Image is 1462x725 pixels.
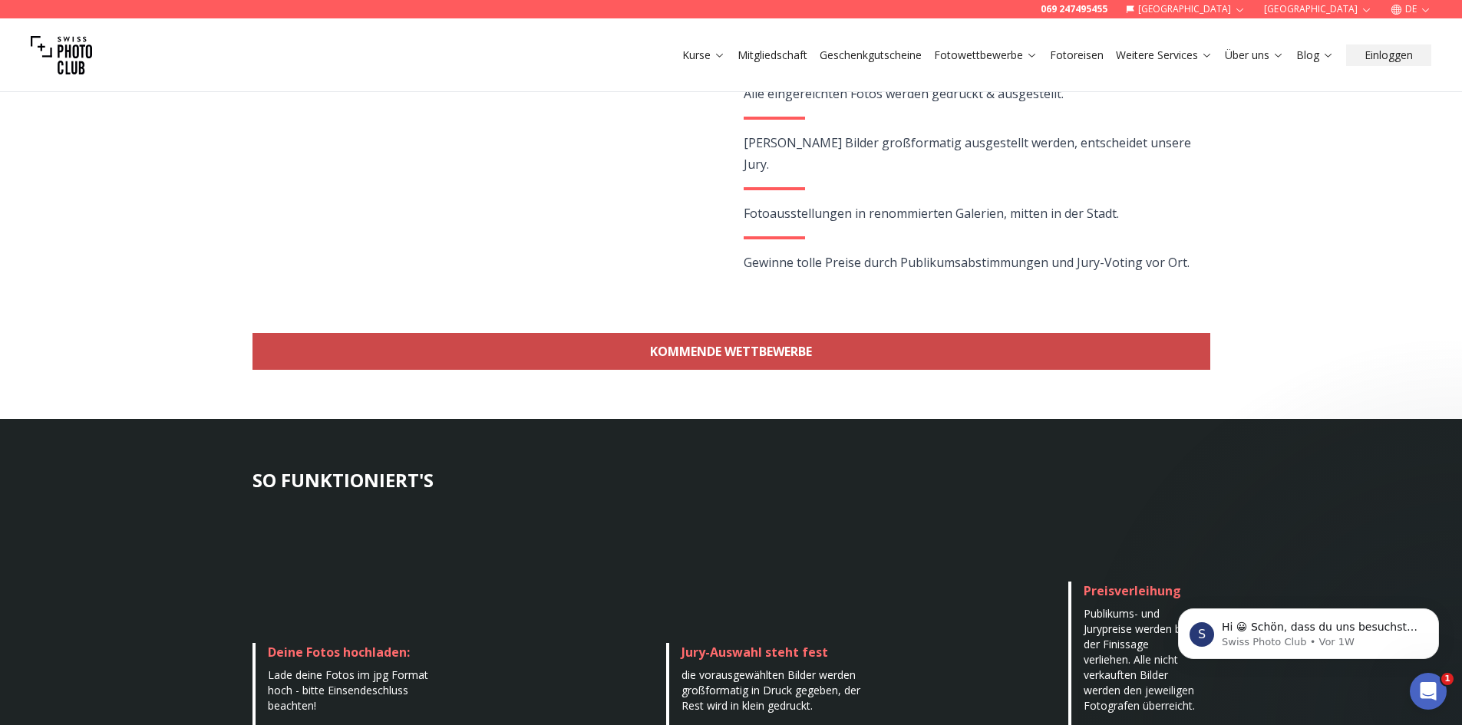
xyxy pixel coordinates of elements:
a: Kurse [682,48,725,63]
button: Fotowettbewerbe [928,44,1044,66]
span: Fotoausstellungen in renommierten Galerien, mitten in der Stadt. [744,205,1119,222]
img: Swiss photo club [31,25,92,86]
button: Weitere Services [1110,44,1219,66]
button: Über uns [1219,44,1290,66]
button: Blog [1290,44,1340,66]
iframe: Intercom live chat [1410,673,1447,710]
a: Mitgliedschaft [738,48,807,63]
a: Fotowettbewerbe [934,48,1038,63]
span: 1 [1441,673,1454,685]
a: Geschenkgutscheine [820,48,922,63]
button: Geschenkgutscheine [814,44,928,66]
a: Fotoreisen [1050,48,1104,63]
a: Weitere Services [1116,48,1213,63]
span: Gewinne tolle Preise durch Publikumsabstimmungen und Jury-Voting vor Ort. [744,254,1190,271]
h3: SO FUNKTIONIERT'S [252,468,1210,493]
iframe: Intercom notifications Nachricht [1155,576,1462,684]
span: Preisverleihung [1084,582,1181,599]
span: [PERSON_NAME] Bilder großformatig ausgestellt werden, entscheidet unsere Jury. [744,134,1191,173]
button: Mitgliedschaft [731,44,814,66]
span: Alle eingereichten Fotos werden gedruckt & ausgestellt. [744,85,1064,102]
button: Fotoreisen [1044,44,1110,66]
a: KOMMENDE WETTBEWERBE [252,333,1210,370]
span: Jury-Auswahl steht fest [681,644,828,661]
span: die vorausgewählten Bilder werden großformatig in Druck gegeben, der Rest wird in klein gedruckt. [681,667,860,713]
button: Einloggen [1346,44,1431,66]
div: Deine Fotos hochladen: [268,643,441,661]
a: 069 247495455 [1041,3,1107,15]
button: Kurse [676,44,731,66]
span: Publikums- und Jurypreise werden bei der Finissage verliehen. Alle nicht verkauften Bilder werden... [1084,606,1195,713]
a: Über uns [1225,48,1284,63]
div: Lade deine Fotos im jpg Format hoch - bitte Einsendeschluss beachten! [268,667,441,713]
a: Blog [1296,48,1334,63]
